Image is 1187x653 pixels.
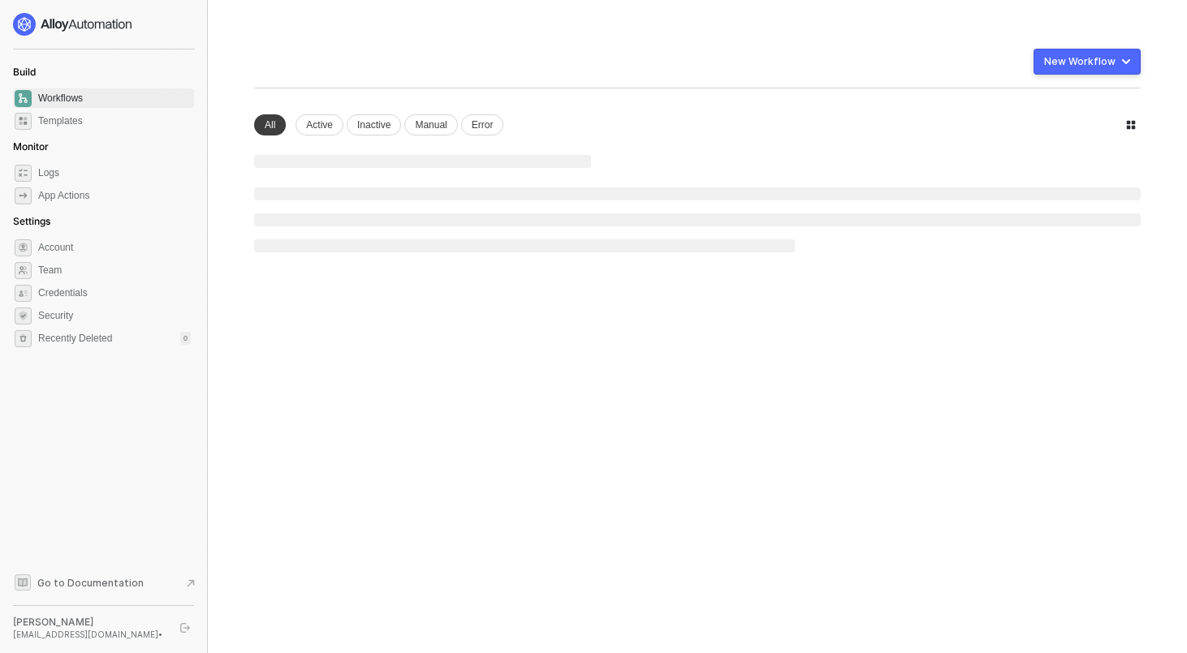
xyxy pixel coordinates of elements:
div: Error [461,114,504,135]
span: team [15,262,32,279]
div: 0 [180,332,191,345]
span: icon-app-actions [15,187,32,204]
div: Inactive [347,114,401,135]
div: All [254,114,286,135]
span: settings [15,239,32,256]
button: New Workflow [1034,49,1141,75]
span: document-arrow [183,575,199,591]
span: Credentials [38,283,191,303]
span: Team [38,260,191,280]
a: Knowledge Base [13,573,195,592]
div: [PERSON_NAME] [13,616,166,629]
span: documentation [15,574,31,591]
span: Templates [38,111,191,131]
span: Monitor [13,140,49,153]
a: logo [13,13,194,36]
span: Security [38,306,191,325]
span: security [15,307,32,324]
span: dashboard [15,90,32,107]
div: Active [296,114,343,135]
span: marketplace [15,113,32,130]
span: Workflows [38,88,191,108]
div: New Workflow [1044,55,1116,68]
div: [EMAIL_ADDRESS][DOMAIN_NAME] • [13,629,166,640]
span: Logs [38,163,191,183]
img: logo [13,13,133,36]
span: Recently Deleted [38,332,112,346]
div: Manual [404,114,457,135]
span: settings [15,330,32,347]
div: App Actions [38,189,89,203]
span: Account [38,238,191,257]
span: logout [180,623,190,633]
span: Go to Documentation [37,576,144,590]
span: icon-logs [15,165,32,182]
span: Build [13,66,36,78]
span: credentials [15,285,32,302]
span: Settings [13,215,50,227]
